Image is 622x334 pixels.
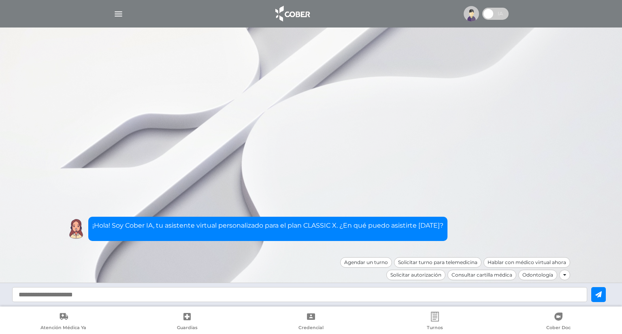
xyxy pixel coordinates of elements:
[386,270,445,280] div: Solicitar autorización
[496,312,620,332] a: Cober Doc
[2,312,126,332] a: Atención Médica Ya
[249,312,373,332] a: Credencial
[340,257,392,268] div: Agendar un turno
[484,257,570,268] div: Hablar con médico virtual ahora
[298,325,324,332] span: Credencial
[546,325,571,332] span: Cober Doc
[271,4,313,23] img: logo_cober_home-white.png
[464,6,479,21] img: profile-placeholder.svg
[373,312,497,332] a: Turnos
[40,325,86,332] span: Atención Médica Ya
[177,325,198,332] span: Guardias
[113,9,124,19] img: Cober_menu-lines-white.svg
[92,221,443,230] p: ¡Hola! Soy Cober IA, tu asistente virtual personalizado para el plan CLASSIC X. ¿En qué puedo asi...
[427,325,443,332] span: Turnos
[126,312,249,332] a: Guardias
[518,270,557,280] div: Odontología
[447,270,516,280] div: Consultar cartilla médica
[394,257,481,268] div: Solicitar turno para telemedicina
[66,219,86,239] img: Cober IA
